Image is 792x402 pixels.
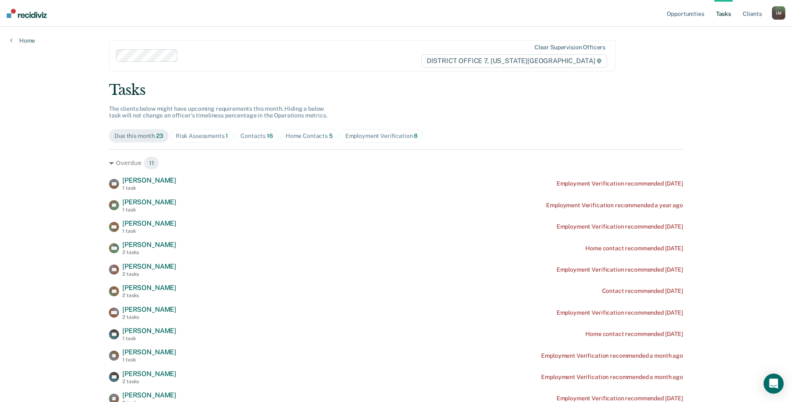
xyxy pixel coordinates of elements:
[585,245,683,252] div: Home contact recommended [DATE]
[10,37,35,44] a: Home
[122,284,176,292] span: [PERSON_NAME]
[557,266,683,273] div: Employment Verification recommended [DATE]
[122,228,176,234] div: 1 task
[240,132,273,140] div: Contacts
[122,198,176,206] span: [PERSON_NAME]
[122,379,176,384] div: 2 tasks
[122,391,176,399] span: [PERSON_NAME]
[122,241,176,249] span: [PERSON_NAME]
[122,262,176,270] span: [PERSON_NAME]
[546,202,683,209] div: Employment Verification recommended a year ago
[329,132,333,139] span: 5
[122,370,176,378] span: [PERSON_NAME]
[122,327,176,335] span: [PERSON_NAME]
[122,219,176,227] span: [PERSON_NAME]
[557,395,683,402] div: Employment Verification recommended [DATE]
[541,374,683,381] div: Employment Verification recommended a month ago
[772,6,785,20] div: J M
[602,288,683,295] div: Contact recommended [DATE]
[7,9,47,18] img: Recidiviz
[122,271,176,277] div: 2 tasks
[122,249,176,255] div: 2 tasks
[585,331,683,338] div: Home contact recommended [DATE]
[122,185,176,191] div: 1 task
[109,156,683,170] div: Overdue 11
[772,6,785,20] button: JM
[557,180,683,187] div: Employment Verification recommended [DATE]
[122,314,176,320] div: 2 tasks
[286,132,333,140] div: Home Contacts
[109,105,327,119] span: The clients below might have upcoming requirements this month. Hiding a below task will not chang...
[345,132,418,140] div: Employment Verification
[122,357,176,363] div: 1 task
[109,81,683,99] div: Tasks
[122,207,176,213] div: 1 task
[122,293,176,298] div: 2 tasks
[114,132,163,140] div: Due this month
[122,305,176,313] span: [PERSON_NAME]
[414,132,418,139] span: 8
[764,374,784,394] div: Open Intercom Messenger
[541,352,683,359] div: Employment Verification recommended a month ago
[156,132,163,139] span: 23
[557,309,683,316] div: Employment Verification recommended [DATE]
[225,132,228,139] span: 1
[557,223,683,230] div: Employment Verification recommended [DATE]
[122,348,176,356] span: [PERSON_NAME]
[144,156,159,170] span: 11
[421,54,607,68] span: DISTRICT OFFICE 7, [US_STATE][GEOGRAPHIC_DATA]
[267,132,273,139] span: 16
[534,44,605,51] div: Clear supervision officers
[176,132,228,140] div: Risk Assessments
[122,336,176,341] div: 1 task
[122,176,176,184] span: [PERSON_NAME]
